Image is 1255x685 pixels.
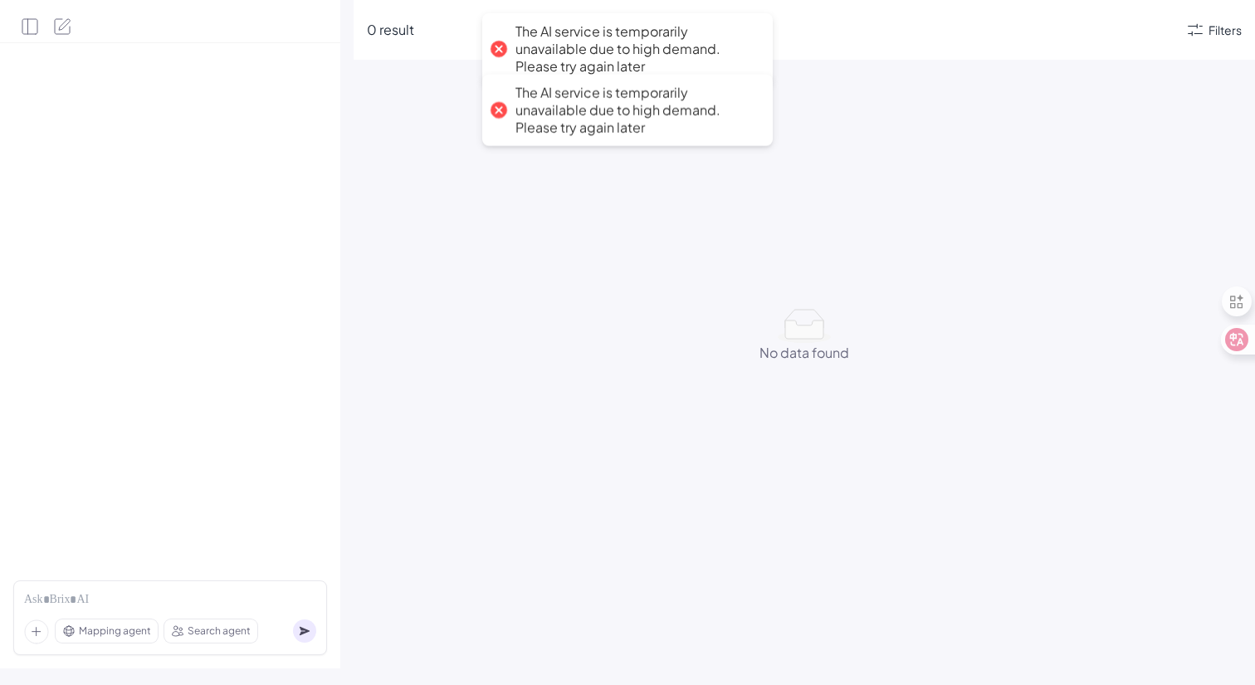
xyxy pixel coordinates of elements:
span: Mapping agent [79,624,151,639]
span: 0 result [367,21,414,38]
div: Filters [1209,22,1242,39]
div: The AI service is temporarily unavailable due to high demand. Please try again later [515,85,756,136]
button: Open Side Panel [20,17,40,37]
div: No data found [759,343,849,363]
button: New Search [53,17,73,37]
span: Search agent [188,624,251,639]
div: The AI service is temporarily unavailable due to high demand. Please try again later [515,23,756,75]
